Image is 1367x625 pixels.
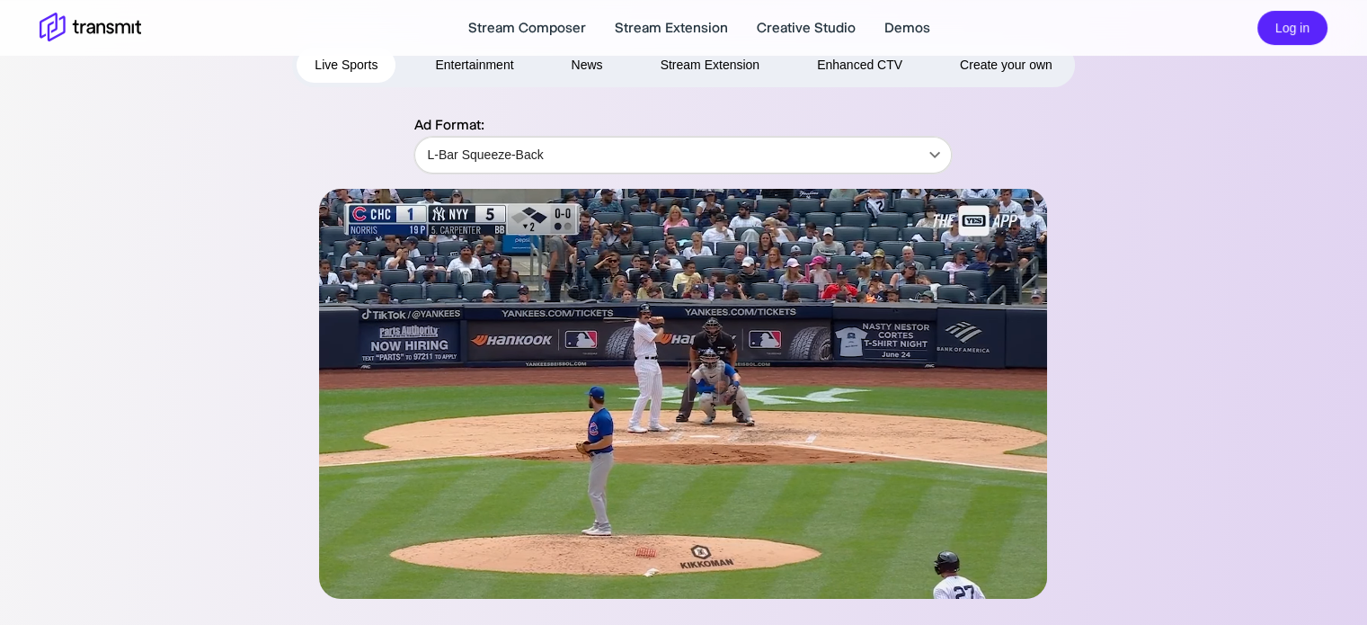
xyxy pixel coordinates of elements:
[799,48,920,83] button: Enhanced CTV
[1257,11,1327,46] button: Log in
[413,114,953,136] p: Ad Format:
[414,129,952,180] div: L-Bar Squeeze-Back
[643,48,778,83] button: Stream Extension
[1257,18,1327,35] a: Log in
[615,17,728,39] a: Stream Extension
[942,48,1070,83] button: Create your own
[757,17,856,39] a: Creative Studio
[468,17,586,39] a: Stream Composer
[417,48,531,83] button: Entertainment
[297,48,395,83] button: Live Sports
[884,17,930,39] a: Demos
[554,48,621,83] button: News
[960,54,1052,76] span: Create your own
